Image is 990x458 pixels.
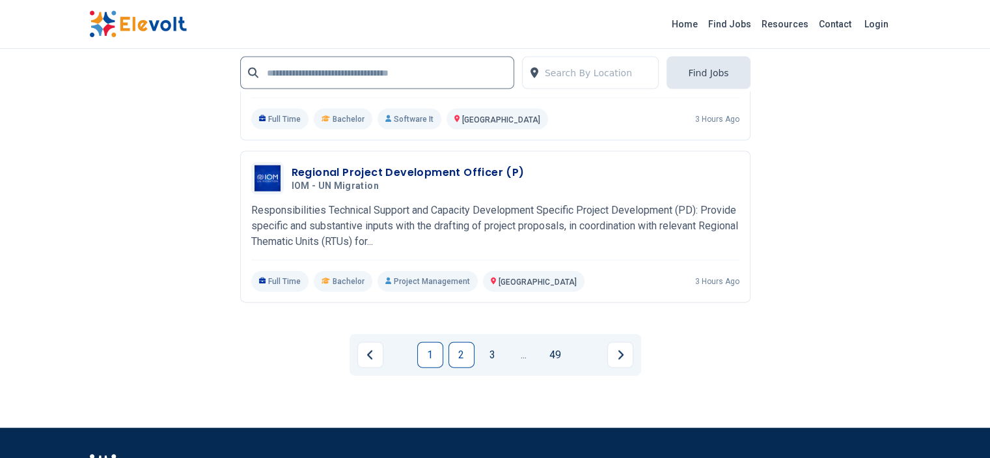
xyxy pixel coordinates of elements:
[462,115,540,124] span: [GEOGRAPHIC_DATA]
[251,109,309,130] p: Full Time
[511,342,537,368] a: Jump forward
[292,180,379,192] span: IOM - UN Migration
[480,342,506,368] a: Page 3
[417,342,443,368] a: Page 1 is your current page
[607,342,633,368] a: Next page
[814,14,857,35] a: Contact
[251,203,739,250] p: Responsibilities Technical Support and Capacity Development Specific Project Development (PD): Pr...
[251,162,739,292] a: IOM - UN MigrationRegional Project Development Officer (P)IOM - UN MigrationResponsibilities Tech...
[89,10,187,38] img: Elevolt
[251,271,309,292] p: Full Time
[667,14,703,35] a: Home
[695,114,739,124] p: 3 hours ago
[333,114,364,124] span: Bachelor
[378,109,441,130] p: Software It
[448,342,474,368] a: Page 2
[695,276,739,287] p: 3 hours ago
[857,11,896,37] a: Login
[254,165,281,192] img: IOM - UN Migration
[357,342,633,368] ul: Pagination
[542,342,568,368] a: Page 49
[925,395,990,458] iframe: Chat Widget
[499,278,577,287] span: [GEOGRAPHIC_DATA]
[357,342,383,368] a: Previous page
[703,14,756,35] a: Find Jobs
[292,165,525,180] h3: Regional Project Development Officer (P)
[667,57,750,89] button: Find Jobs
[333,276,364,287] span: Bachelor
[756,14,814,35] a: Resources
[378,271,478,292] p: Project Management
